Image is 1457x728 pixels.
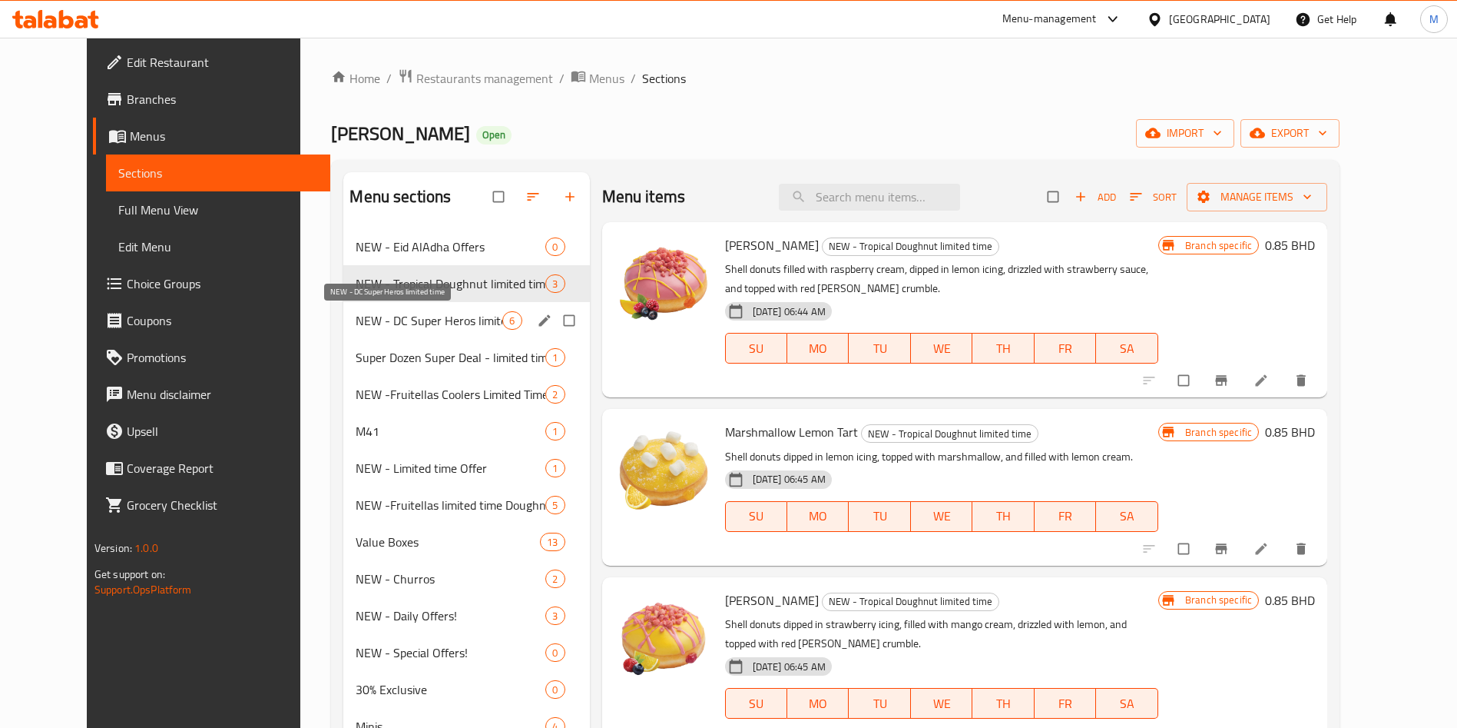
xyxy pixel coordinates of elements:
[1204,532,1241,566] button: Branch-specific-item
[911,501,973,532] button: WE
[823,593,998,610] span: NEW - Tropical Doughnut limited time
[106,191,330,228] a: Full Menu View
[386,69,392,88] li: /
[93,118,330,155] a: Menus
[725,234,819,257] span: [PERSON_NAME]
[93,376,330,413] a: Menu disclaimer
[725,333,787,364] button: SU
[559,69,565,88] li: /
[545,643,565,662] div: items
[356,496,545,514] span: NEW -Fruitellas limited time Doughnut -
[779,184,960,211] input: search
[343,376,589,413] div: NEW -Fruitellas Coolers Limited Time Cold Beverages2
[614,421,713,520] img: Marshmallow Lemon Tart
[94,564,165,584] span: Get support on:
[1187,183,1327,211] button: Manage items
[1075,188,1116,206] span: Add
[343,302,589,339] div: NEW - DC Super Heros limited time6edit
[343,265,589,302] div: NEW - Tropical Doughnut limited time3
[416,69,553,88] span: Restaurants management
[1102,693,1152,715] span: SA
[725,447,1158,467] p: Shell donuts dipped in lemon icing, topped with marshmallow, and filled with lemon cream.
[917,505,967,527] span: WE
[602,185,686,208] h2: Menu items
[484,182,516,211] span: Select all sections
[331,69,380,88] a: Home
[1179,593,1258,607] span: Branch specific
[732,693,781,715] span: SU
[93,450,330,487] a: Coverage Report
[787,333,849,364] button: MO
[1265,234,1315,256] h6: 0.85 BHD
[1265,421,1315,443] h6: 0.85 BHD
[134,538,158,558] span: 1.0.0
[356,238,545,256] span: NEW - Eid AlAdha Offers
[725,615,1158,653] p: Shell donuts dipped in strawberry icing, filled with mango cream, drizzled with lemon, and topped...
[823,238,998,255] span: NEW - Tropical Doughnut limited time
[343,450,589,487] div: NEW - Limited time Offer1
[546,387,564,402] span: 2
[94,580,192,600] a: Support.OpsPlatform
[725,688,787,719] button: SU
[545,680,565,699] div: items
[93,339,330,376] a: Promotions
[93,302,330,339] a: Coupons
[855,505,905,527] span: TU
[1096,501,1158,532] button: SA
[343,524,589,560] div: Value Boxes13
[849,333,911,364] button: TU
[1038,182,1071,211] span: Select section
[356,607,545,625] span: NEW - Daily Offers!
[545,570,565,588] div: items
[849,501,911,532] button: TU
[642,69,686,88] span: Sections
[535,311,558,331] button: edit
[911,333,973,364] button: WE
[911,688,973,719] button: WE
[725,421,858,444] span: Marshmallow Lemon Tart
[503,314,521,328] span: 6
[793,505,843,527] span: MO
[1253,373,1272,388] a: Edit menu item
[356,422,545,440] span: M41
[546,572,564,587] span: 2
[1253,541,1272,557] a: Edit menu item
[127,311,318,330] span: Coupons
[545,348,565,367] div: items
[546,240,564,254] span: 0
[127,496,318,514] span: Grocery Checklist
[747,304,832,319] span: [DATE] 06:44 AM
[1035,688,1097,719] button: FR
[349,185,451,208] h2: Menu sections
[356,385,545,404] span: NEW -Fruitellas Coolers Limited Time Cold Beverages
[614,590,713,688] img: Mango Berry
[343,597,589,634] div: NEW - Daily Offers!3
[356,459,545,477] span: NEW - Limited time Offer
[614,234,713,333] img: Berry Limon
[1041,693,1091,715] span: FR
[1002,10,1097,28] div: Menu-management
[356,533,540,551] span: Value Boxes
[356,348,545,367] span: Super Dozen Super Deal - limited time offer
[1169,366,1201,395] span: Select to update
[631,69,636,88] li: /
[1179,238,1258,253] span: Branch specific
[356,643,545,662] span: NEW - Special Offers!
[356,680,545,699] div: 30% Exclusive
[1096,333,1158,364] button: SA
[343,228,589,265] div: NEW - Eid AlAdha Offers0
[849,688,911,719] button: TU
[94,538,132,558] span: Version:
[917,337,967,360] span: WE
[546,683,564,697] span: 0
[979,505,1028,527] span: TH
[1035,333,1097,364] button: FR
[118,164,318,182] span: Sections
[725,589,819,612] span: [PERSON_NAME]
[398,68,553,88] a: Restaurants management
[1284,364,1321,397] button: delete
